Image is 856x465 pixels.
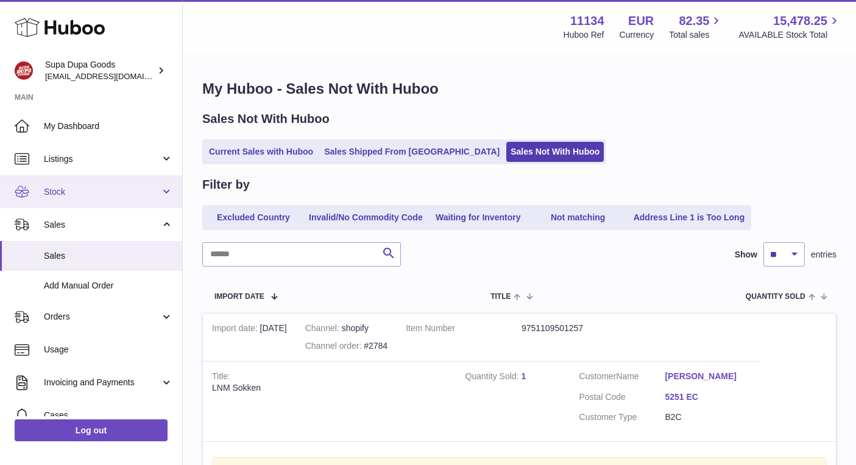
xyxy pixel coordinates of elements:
dd: B2C [665,411,751,423]
td: [DATE] [203,313,296,361]
dt: Name [579,371,665,385]
a: 5251 EC [665,391,751,403]
span: AVAILABLE Stock Total [738,29,841,41]
strong: Import date [212,323,260,336]
div: #2784 [305,340,387,352]
span: Sales [44,219,160,231]
div: LNM Sokken [212,382,447,394]
span: Orders [44,311,160,323]
span: Quantity Sold [746,293,805,301]
a: Sales Not With Huboo [506,142,604,162]
strong: Channel [305,323,342,336]
span: [EMAIL_ADDRESS][DOMAIN_NAME] [45,71,179,81]
img: hello@slayalldayofficial.com [15,61,33,80]
dt: Customer Type [579,411,665,423]
a: Not matching [529,208,627,228]
a: Excluded Country [205,208,302,228]
span: 15,478.25 [773,13,827,29]
span: 82.35 [679,13,709,29]
a: Log out [15,419,168,441]
span: Title [490,293,511,301]
span: Usage [44,344,173,355]
dd: 9751109501257 [522,323,637,334]
strong: Quantity Sold [465,371,522,384]
a: [PERSON_NAME] [665,371,751,382]
div: Huboo Ref [564,29,604,41]
a: Sales Shipped From [GEOGRAPHIC_DATA] [320,142,504,162]
span: Add Manual Order [44,280,173,292]
a: Address Line 1 is Too Long [629,208,749,228]
strong: 11134 [570,13,604,29]
a: Waiting for Inventory [430,208,527,228]
span: Import date [214,293,264,301]
h1: My Huboo - Sales Not With Huboo [202,79,837,99]
div: Supa Dupa Goods [45,59,155,82]
h2: Filter by [202,177,250,193]
div: Currency [620,29,654,41]
label: Show [735,249,757,260]
a: Invalid/No Commodity Code [305,208,427,228]
span: entries [811,249,837,260]
dt: Item Number [406,323,522,334]
a: Current Sales with Huboo [205,142,317,162]
dt: Postal Code [579,391,665,406]
span: Customer [579,371,617,381]
span: Total sales [669,29,723,41]
span: Listings [44,153,160,165]
span: My Dashboard [44,121,173,132]
strong: EUR [628,13,654,29]
a: 15,478.25 AVAILABLE Stock Total [738,13,841,41]
span: Stock [44,186,160,198]
strong: Channel order [305,341,364,354]
span: Sales [44,250,173,262]
a: 1 [521,371,526,381]
span: Cases [44,410,173,421]
div: shopify [305,323,387,334]
h2: Sales Not With Huboo [202,111,330,127]
strong: Title [212,371,230,384]
span: Invoicing and Payments [44,377,160,388]
a: 82.35 Total sales [669,13,723,41]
